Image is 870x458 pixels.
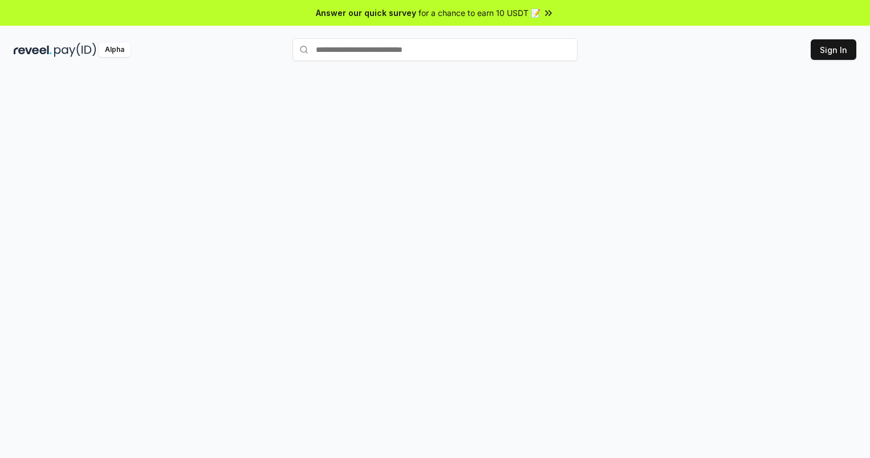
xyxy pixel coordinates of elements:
span: Answer our quick survey [316,7,416,19]
button: Sign In [811,39,856,60]
div: Alpha [99,43,131,57]
img: reveel_dark [14,43,52,57]
img: pay_id [54,43,96,57]
span: for a chance to earn 10 USDT 📝 [418,7,540,19]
